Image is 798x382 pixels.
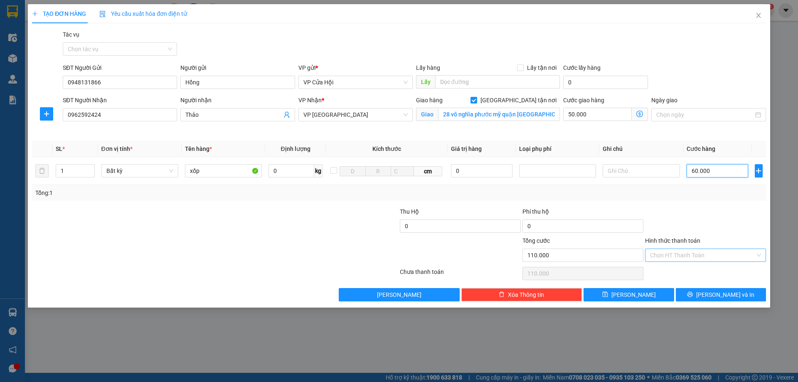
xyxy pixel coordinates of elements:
[303,108,408,121] span: VP Đà Nẵng
[451,164,513,177] input: 0
[298,97,322,104] span: VP Nhận
[56,145,62,152] span: SL
[696,290,754,299] span: [PERSON_NAME] và In
[687,291,693,298] span: printer
[99,10,187,17] span: Yêu cầu xuất hóa đơn điện tử
[563,97,604,104] label: Cước giao hàng
[461,288,582,301] button: deleteXóa Thông tin
[32,11,38,17] span: plus
[35,164,49,177] button: delete
[508,290,544,299] span: Xóa Thông tin
[340,166,365,176] input: D
[298,63,413,72] div: VP gửi
[283,111,290,118] span: user-add
[584,288,674,301] button: save[PERSON_NAME]
[185,164,262,177] input: VD: Bàn, Ghế
[435,75,560,89] input: Dọc đường
[400,208,419,215] span: Thu Hộ
[416,64,440,71] span: Lấy hàng
[391,166,414,176] input: C
[416,108,438,121] span: Giao
[611,290,656,299] span: [PERSON_NAME]
[563,64,601,71] label: Cước lấy hàng
[676,288,766,301] button: printer[PERSON_NAME] và In
[522,207,643,219] div: Phí thu hộ
[603,164,680,177] input: Ghi Chú
[656,110,753,119] input: Ngày giao
[365,166,391,176] input: R
[599,141,683,157] th: Ghi chú
[180,63,295,72] div: Người gửi
[499,291,505,298] span: delete
[185,145,212,152] span: Tên hàng
[377,290,421,299] span: [PERSON_NAME]
[747,4,770,27] button: Close
[755,12,762,19] span: close
[106,165,173,177] span: Bất kỳ
[32,10,86,17] span: TẠO ĐƠN HÀNG
[281,145,310,152] span: Định lượng
[314,164,323,177] span: kg
[63,63,177,72] div: SĐT Người Gửi
[687,145,715,152] span: Cước hàng
[372,145,401,152] span: Kích thước
[451,145,482,152] span: Giá trị hàng
[399,267,522,282] div: Chưa thanh toán
[414,166,442,176] span: cm
[63,96,177,105] div: SĐT Người Nhận
[416,97,443,104] span: Giao hàng
[40,107,53,121] button: plus
[438,108,560,121] input: Giao tận nơi
[563,108,632,121] input: Cước giao hàng
[35,188,308,197] div: Tổng: 1
[339,288,460,301] button: [PERSON_NAME]
[645,237,700,244] label: Hình thức thanh toán
[651,97,677,104] label: Ngày giao
[755,168,762,174] span: plus
[40,111,53,117] span: plus
[516,141,599,157] th: Loại phụ phí
[522,237,550,244] span: Tổng cước
[63,31,79,38] label: Tác vụ
[180,96,295,105] div: Người nhận
[101,145,133,152] span: Đơn vị tính
[524,63,560,72] span: Lấy tận nơi
[416,75,435,89] span: Lấy
[755,164,763,177] button: plus
[99,11,106,17] img: icon
[602,291,608,298] span: save
[477,96,560,105] span: [GEOGRAPHIC_DATA] tận nơi
[303,76,408,89] span: VP Cửa Hội
[636,111,643,117] span: dollar-circle
[563,76,648,89] input: Cước lấy hàng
